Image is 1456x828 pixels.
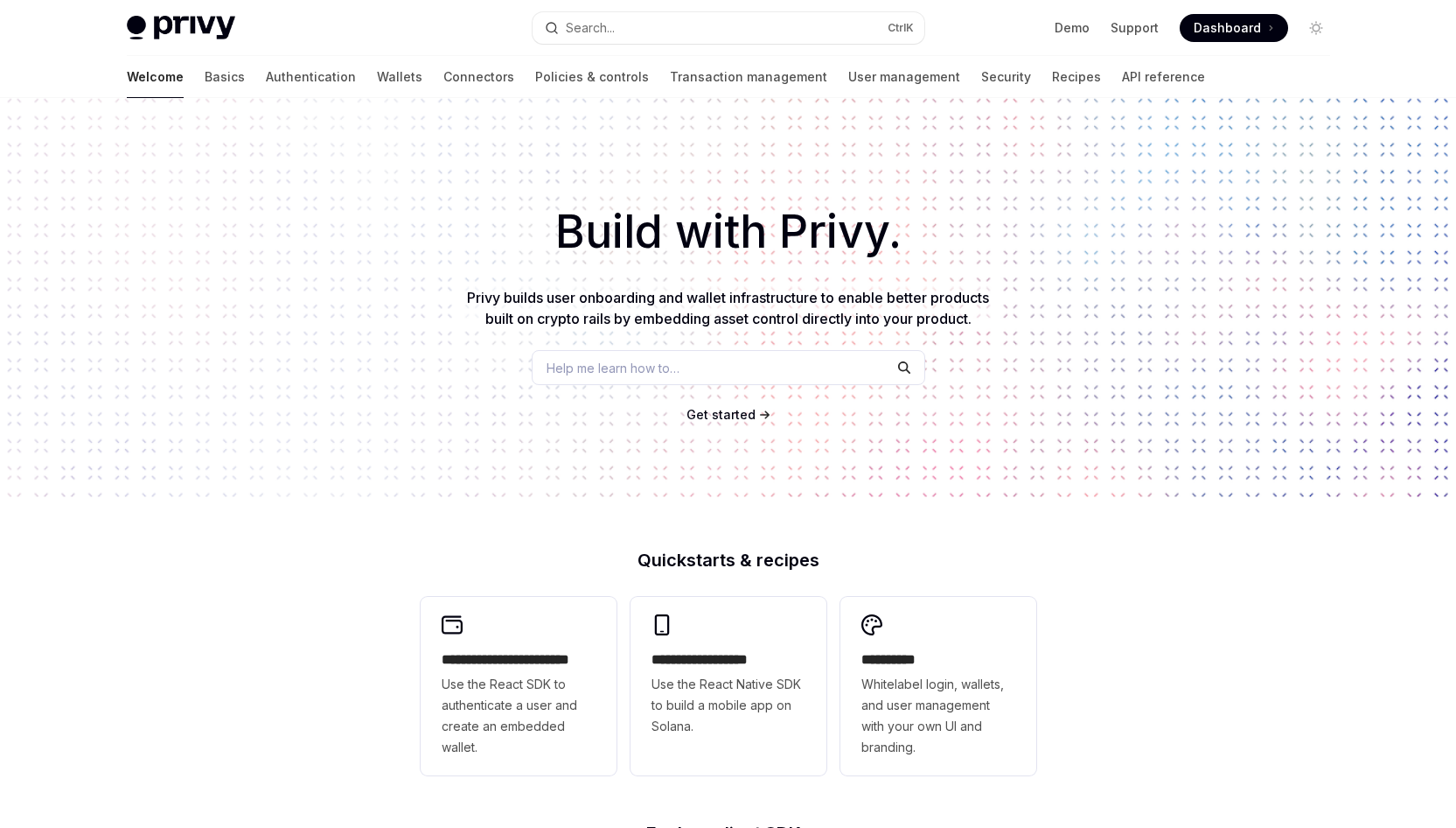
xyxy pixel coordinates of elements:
a: Dashboard [1180,14,1288,42]
a: Authentication [266,56,356,98]
span: Whitelabel login, wallets, and user management with your own UI and branding. [861,674,1015,758]
h1: Build with Privy. [28,198,1428,266]
a: Connectors [443,56,514,98]
span: Privy builds user onboarding and wallet infrastructure to enable better products built on crypto ... [467,289,989,327]
span: Use the React Native SDK to build a mobile app on Solana. [651,674,805,737]
a: Transaction management [670,56,827,98]
h2: Quickstarts & recipes [421,551,1036,569]
a: Wallets [377,56,422,98]
a: Welcome [127,56,184,98]
a: API reference [1122,56,1205,98]
span: Help me learn how to… [547,359,679,377]
button: Toggle dark mode [1302,14,1330,42]
a: Basics [205,56,245,98]
a: **** *****Whitelabel login, wallets, and user management with your own UI and branding. [840,597,1036,775]
a: User management [848,56,960,98]
button: Open search [533,12,924,44]
span: Ctrl K [888,21,914,35]
a: Get started [686,406,756,424]
img: light logo [127,16,235,40]
span: Dashboard [1194,19,1261,37]
span: Use the React SDK to authenticate a user and create an embedded wallet. [442,674,596,758]
a: **** **** **** ***Use the React Native SDK to build a mobile app on Solana. [630,597,826,775]
a: Recipes [1052,56,1101,98]
a: Demo [1055,19,1090,37]
span: Get started [686,407,756,422]
a: Security [981,56,1031,98]
div: Search... [566,18,615,39]
a: Support [1111,19,1159,37]
a: Policies & controls [535,56,649,98]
